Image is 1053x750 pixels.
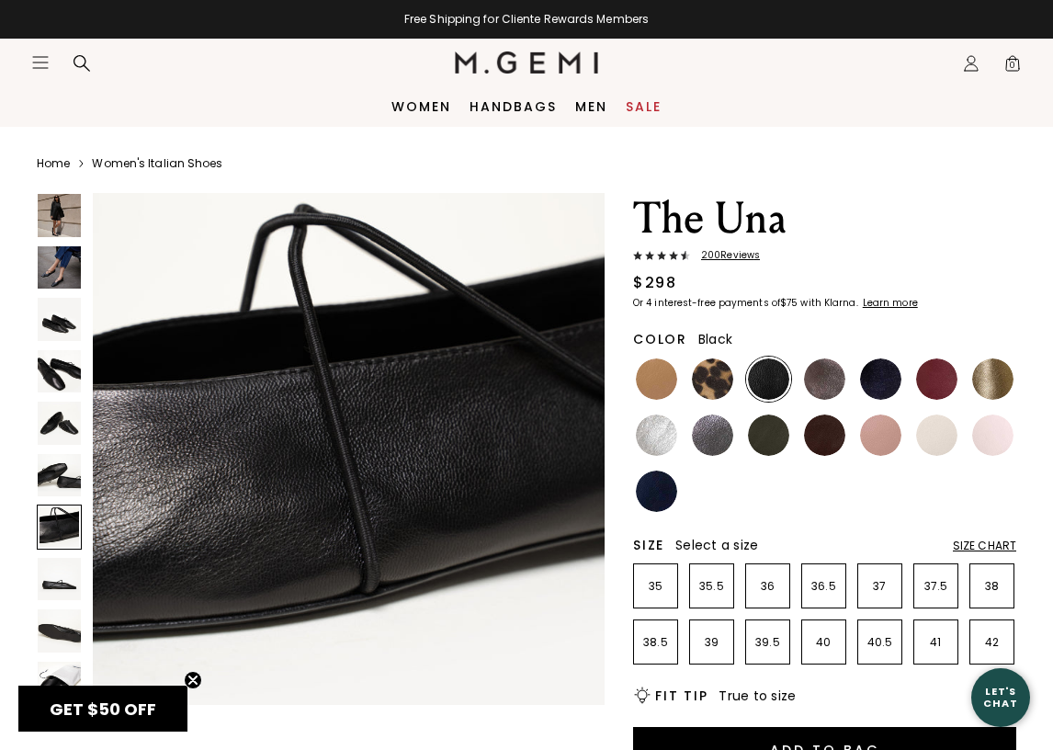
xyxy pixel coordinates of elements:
a: 200Reviews [633,250,1016,265]
a: Men [575,99,607,114]
img: Burgundy [916,358,957,400]
div: GET $50 OFFClose teaser [18,686,187,732]
div: $298 [633,272,676,294]
img: Gold [972,358,1013,400]
img: Light Tan [636,358,677,400]
div: Size Chart [953,539,1016,553]
div: Let's Chat [971,686,1030,709]
span: Black [698,330,732,348]
klarna-placement-style-amount: $75 [780,296,798,310]
span: True to size [719,687,796,705]
img: The Una [38,609,81,653]
img: Navy [636,471,677,512]
span: 200 Review s [690,250,760,261]
p: 35.5 [690,579,733,594]
img: The Una [38,194,81,237]
img: Cocoa [804,358,845,400]
p: 40.5 [858,635,901,650]
img: Black [748,358,789,400]
img: Military [748,415,789,456]
span: Select a size [675,536,758,554]
img: The Una [38,662,81,705]
a: Sale [626,99,662,114]
img: Ecru [916,415,957,456]
img: Leopard Print [692,358,733,400]
p: 35 [634,579,677,594]
h1: The Una [633,193,1016,244]
a: Learn more [861,298,918,309]
span: GET $50 OFF [50,698,156,721]
a: Women [391,99,451,114]
img: The Una [38,350,81,393]
klarna-placement-style-cta: Learn more [863,296,918,310]
p: 39 [690,635,733,650]
h2: Color [633,332,687,347]
img: Chocolate [804,415,845,456]
klarna-placement-style-body: Or 4 interest-free payments of [633,296,780,310]
p: 40 [802,635,845,650]
a: Women's Italian Shoes [92,156,222,171]
h2: Fit Tip [655,688,708,703]
a: Home [37,156,70,171]
p: 36 [746,579,789,594]
button: Open site menu [31,53,50,72]
a: Handbags [470,99,557,114]
img: Midnight Blue [860,358,901,400]
img: The Una [38,402,81,445]
img: The Una [93,193,605,705]
img: Antique Rose [860,415,901,456]
img: The Una [38,298,81,341]
p: 39.5 [746,635,789,650]
img: Gunmetal [692,415,733,456]
p: 37 [858,579,901,594]
h2: Size [633,538,664,552]
button: Close teaser [184,671,202,689]
p: 41 [914,635,957,650]
p: 37.5 [914,579,957,594]
p: 36.5 [802,579,845,594]
img: Silver [636,415,677,456]
img: M.Gemi [455,51,599,74]
img: Ballerina Pink [972,415,1013,456]
p: 38 [970,579,1013,594]
p: 42 [970,635,1013,650]
klarna-placement-style-body: with Klarna [800,296,860,310]
p: 38.5 [634,635,677,650]
img: The Una [38,246,81,290]
img: The Una [38,558,81,601]
img: The Una [38,454,81,497]
span: 0 [1003,58,1022,76]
